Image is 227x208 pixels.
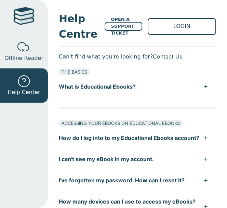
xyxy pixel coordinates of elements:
button: I can't see my eBook in my account. [59,148,216,170]
span: Help Center [8,88,40,96]
button: I've forgotten my password. How can I reset it? [59,170,216,191]
a: LOGIN [148,18,216,35]
a: Contact Us. [153,53,184,60]
button: What is Educational Ebooks? [59,76,216,97]
button: How do I log into to my Educational Ebooks account? [59,127,216,148]
div: THE BASICS [59,68,90,75]
span: Offline Reader [4,54,43,62]
p: Can't find what you're looking for? [59,51,216,62]
span: Help Centre [59,11,99,42]
div: ACCESSING YOUR EBOOKS ON EDUCATIONAL EBOOKS [59,120,183,127]
a: OPEN A SUPPORT TICKET [105,22,142,31]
